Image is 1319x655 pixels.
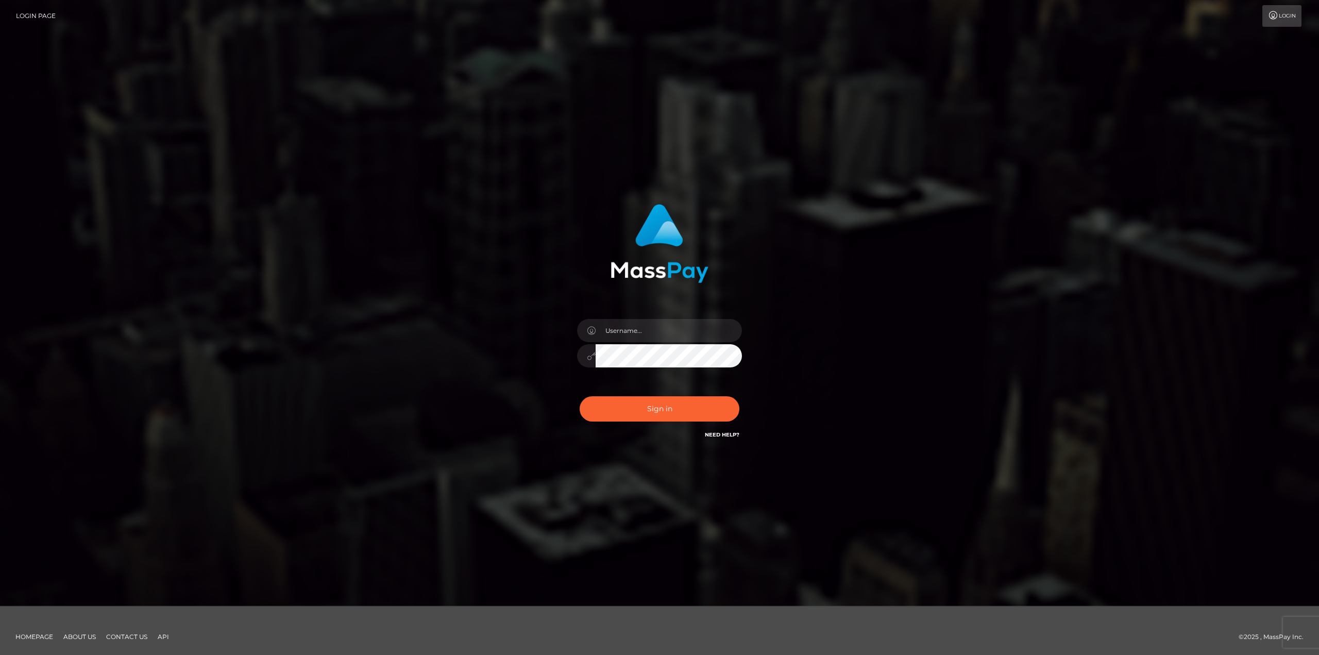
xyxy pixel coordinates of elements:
[16,5,56,27] a: Login Page
[705,431,739,438] a: Need Help?
[102,629,151,645] a: Contact Us
[59,629,100,645] a: About Us
[596,319,742,342] input: Username...
[580,396,739,422] button: Sign in
[11,629,57,645] a: Homepage
[1262,5,1301,27] a: Login
[154,629,173,645] a: API
[1239,631,1311,643] div: © 2025 , MassPay Inc.
[611,204,708,283] img: MassPay Login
